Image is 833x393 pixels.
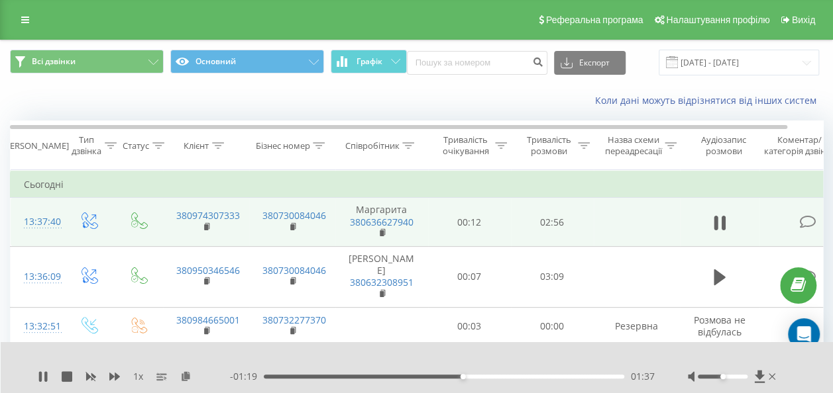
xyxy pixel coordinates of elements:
div: Open Intercom Messenger [788,318,820,350]
span: - 01:19 [230,370,264,383]
td: 00:00 [511,307,594,345]
td: Резервна [594,307,680,345]
td: Маргарита [335,198,428,247]
span: Реферальна програма [546,15,643,25]
span: Вихід [792,15,815,25]
a: Коли дані можуть відрізнятися вiд інших систем [595,94,823,107]
span: Графік [357,57,382,66]
div: 13:36:09 [24,264,50,290]
div: Клієнт [184,140,209,152]
div: Accessibility label [461,374,466,379]
td: 00:03 [428,307,511,345]
span: 1 x [133,370,143,383]
td: 00:12 [428,198,511,247]
span: Налаштування профілю [666,15,769,25]
a: 380974307333 [176,209,240,222]
div: Бізнес номер [255,140,309,152]
div: Тип дзвінка [72,134,101,157]
div: Тривалість розмови [522,134,575,157]
button: Основний [170,50,324,73]
span: 01:37 [631,370,655,383]
div: Статус [123,140,149,152]
a: 380984665001 [176,314,240,326]
span: Всі дзвінки [32,56,76,67]
div: Аудіозапис розмови [691,134,755,157]
div: 13:32:51 [24,314,50,339]
span: Розмова не відбулась [694,314,746,338]
input: Пошук за номером [407,51,547,75]
button: Всі дзвінки [10,50,164,73]
button: Графік [331,50,407,73]
div: Тривалість очікування [439,134,492,157]
a: 380730084046 [262,264,326,277]
td: [PERSON_NAME] [335,246,428,307]
div: [PERSON_NAME] [2,140,69,152]
a: 380730084046 [262,209,326,222]
a: 380950346546 [176,264,240,277]
div: 13:37:40 [24,209,50,235]
a: 380732277370 [262,314,326,326]
a: 380636627940 [350,216,414,228]
td: 03:09 [511,246,594,307]
td: 02:56 [511,198,594,247]
a: 380632308951 [350,276,414,288]
div: Назва схеми переадресації [604,134,661,157]
div: Співробітник [345,140,399,152]
button: Експорт [554,51,626,75]
td: 00:07 [428,246,511,307]
div: Accessibility label [720,374,725,379]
